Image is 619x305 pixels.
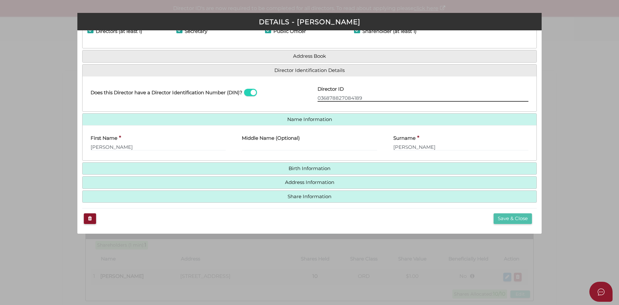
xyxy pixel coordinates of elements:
[87,180,532,185] a: Address Information
[494,213,532,224] button: Save & Close
[589,282,613,302] button: Open asap
[87,194,532,199] a: Share Information
[87,166,532,171] a: Birth Information
[87,117,532,122] a: Name Information
[242,136,300,141] h4: Middle Name (Optional)
[393,136,416,141] h4: Surname
[91,136,117,141] h4: First Name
